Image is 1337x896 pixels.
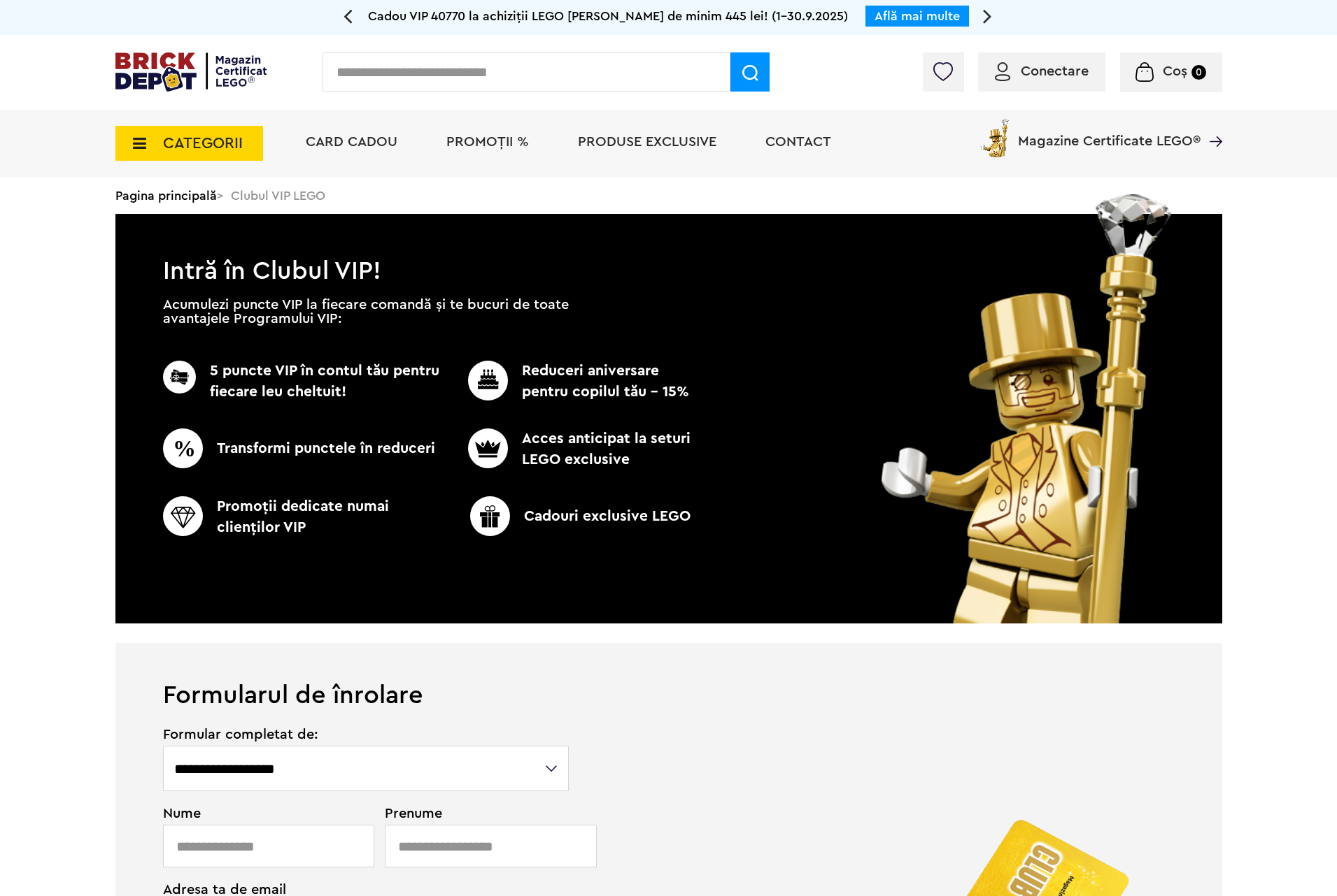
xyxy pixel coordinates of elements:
a: PROMOȚII % [446,135,529,149]
span: Nume [163,807,367,821]
p: Transformi punctele în reduceri [163,428,445,468]
h1: Formularul de înrolare [115,643,1222,708]
div: > Clubul VIP LEGO [115,178,1222,214]
p: Acumulezi puncte VIP la fiecare comandă și te bucuri de toate avantajele Programului VIP: [163,298,569,326]
a: Află mai multe [875,10,960,22]
p: Promoţii dedicate numai clienţilor VIP [163,496,445,538]
a: Pagina principală [115,189,217,202]
p: 5 puncte VIP în contul tău pentru fiecare leu cheltuit! [163,361,445,403]
p: Reduceri aniversare pentru copilul tău - 15% [445,361,695,403]
img: CC_BD_Green_chek_mark [163,496,203,536]
img: CC_BD_Green_chek_mark [470,496,510,536]
a: Produse exclusive [578,135,716,149]
img: CC_BD_Green_chek_mark [468,428,508,468]
p: Cadouri exclusive LEGO [439,496,721,536]
span: CATEGORII [163,136,243,151]
a: Contact [765,135,831,149]
a: Conectare [995,64,1089,78]
p: Acces anticipat la seturi LEGO exclusive [445,428,695,470]
span: Magazine Certificate LEGO® [1018,116,1201,148]
span: Conectare [1021,64,1089,78]
img: CC_BD_Green_chek_mark [163,361,196,393]
h1: Intră în Clubul VIP! [115,214,1222,278]
img: CC_BD_Green_chek_mark [468,361,508,400]
img: CC_BD_Green_chek_mark [163,428,203,468]
span: Prenume [385,807,571,821]
span: Coș [1163,64,1187,78]
small: 0 [1191,65,1206,80]
span: Formular completat de: [163,728,571,742]
img: vip_page_image [862,194,1193,623]
a: Magazine Certificate LEGO® [1201,116,1222,130]
a: Card Cadou [306,135,397,149]
span: Cadou VIP 40770 la achiziții LEGO [PERSON_NAME] de minim 445 lei! (1-30.9.2025) [368,10,848,22]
